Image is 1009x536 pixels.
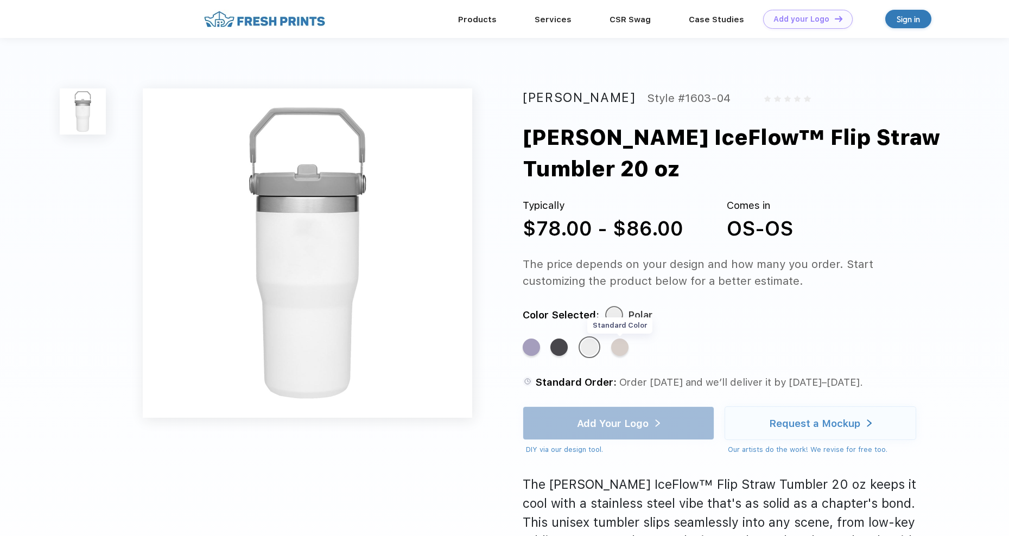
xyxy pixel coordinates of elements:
[523,214,683,243] div: $78.00 - $86.00
[201,10,328,29] img: fo%20logo%202.webp
[60,88,106,135] img: func=resize&h=100
[835,16,842,22] img: DT
[526,444,714,455] div: DIY via our design tool.
[897,13,920,25] div: Sign in
[885,10,931,28] a: Sign in
[523,122,977,185] div: [PERSON_NAME] IceFlow™ Flip Straw Tumbler 20 oz
[619,376,863,388] span: Order [DATE] and we’ll deliver it by [DATE]–[DATE].
[804,95,810,102] img: gray_star.svg
[523,377,532,386] img: standard order
[727,214,793,243] div: OS-OS
[523,88,636,107] div: [PERSON_NAME]
[611,339,629,356] div: Rose Quartz
[774,95,780,102] img: gray_star.svg
[647,88,731,107] div: Style #1603-04
[523,256,936,290] div: The price depends on your design and how many you order. Start customizing the product below for ...
[764,95,771,102] img: gray_star.svg
[523,307,599,324] div: Color Selected:
[727,198,793,213] div: Comes in
[773,15,829,24] div: Add your Logo
[581,339,598,356] div: Polar
[867,419,872,427] img: white arrow
[523,339,540,356] div: Lavender
[728,444,916,455] div: Our artists do the work! We revise for free too.
[458,15,497,24] a: Products
[535,376,617,388] span: Standard Order:
[550,339,568,356] div: Charcoal
[143,88,472,418] img: func=resize&h=640
[628,307,652,324] div: Polar
[794,95,801,102] img: gray_star.svg
[769,418,860,429] div: Request a Mockup
[784,95,791,102] img: gray_star.svg
[523,198,683,213] div: Typically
